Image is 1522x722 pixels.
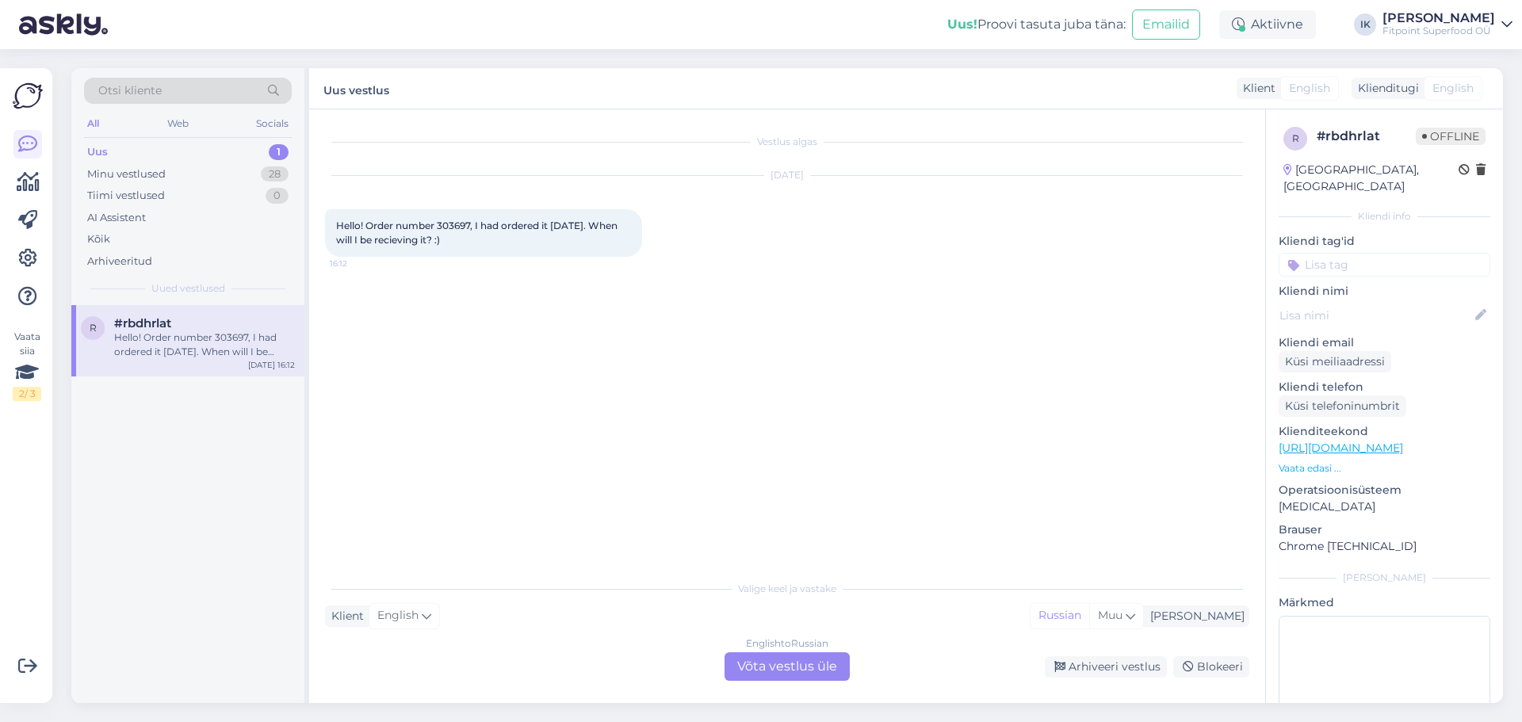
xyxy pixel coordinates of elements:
[151,281,225,296] span: Uued vestlused
[1279,538,1490,555] p: Chrome [TECHNICAL_ID]
[13,81,43,111] img: Askly Logo
[1279,395,1406,417] div: Küsi telefoninumbrit
[13,387,41,401] div: 2 / 3
[90,322,97,334] span: r
[330,258,389,269] span: 16:12
[1354,13,1376,36] div: IK
[1132,10,1200,40] button: Emailid
[1382,12,1512,37] a: [PERSON_NAME]Fitpoint Superfood OÜ
[87,144,108,160] div: Uus
[1382,25,1495,37] div: Fitpoint Superfood OÜ
[1045,656,1167,678] div: Arhiveeri vestlus
[1173,656,1249,678] div: Blokeeri
[325,168,1249,182] div: [DATE]
[1279,423,1490,440] p: Klienditeekond
[947,15,1126,34] div: Proovi tasuta juba täna:
[87,210,146,226] div: AI Assistent
[114,330,295,359] div: Hello! Order number 303697, I had ordered it [DATE]. When will I be recieving it? :)
[1098,608,1122,622] span: Muu
[325,135,1249,149] div: Vestlus algas
[164,113,192,134] div: Web
[269,144,289,160] div: 1
[1292,132,1299,144] span: r
[1279,334,1490,351] p: Kliendi email
[1432,80,1474,97] span: English
[325,608,364,625] div: Klient
[1279,283,1490,300] p: Kliendi nimi
[1352,80,1419,97] div: Klienditugi
[1279,482,1490,499] p: Operatsioonisüsteem
[1279,594,1490,611] p: Märkmed
[1279,307,1472,324] input: Lisa nimi
[1279,351,1391,372] div: Küsi meiliaadressi
[1237,80,1275,97] div: Klient
[1279,441,1403,455] a: [URL][DOMAIN_NAME]
[253,113,292,134] div: Socials
[87,231,110,247] div: Kõik
[1219,10,1316,39] div: Aktiivne
[13,330,41,401] div: Vaata siia
[1416,128,1486,145] span: Offline
[1279,521,1490,538] p: Brauser
[266,188,289,204] div: 0
[1279,461,1490,476] p: Vaata edasi ...
[248,359,295,371] div: [DATE] 16:12
[1289,80,1330,97] span: English
[323,78,389,99] label: Uus vestlus
[1382,12,1495,25] div: [PERSON_NAME]
[1279,253,1490,277] input: Lisa tag
[1317,127,1416,146] div: # rbdhrlat
[87,188,165,204] div: Tiimi vestlused
[87,254,152,269] div: Arhiveeritud
[1279,571,1490,585] div: [PERSON_NAME]
[1144,608,1245,625] div: [PERSON_NAME]
[98,82,162,99] span: Otsi kliente
[1031,604,1089,628] div: Russian
[87,166,166,182] div: Minu vestlused
[947,17,977,32] b: Uus!
[1283,162,1459,195] div: [GEOGRAPHIC_DATA], [GEOGRAPHIC_DATA]
[325,582,1249,596] div: Valige keel ja vastake
[1279,233,1490,250] p: Kliendi tag'id
[84,113,102,134] div: All
[1279,379,1490,395] p: Kliendi telefon
[377,607,419,625] span: English
[725,652,850,681] div: Võta vestlus üle
[261,166,289,182] div: 28
[114,316,171,330] span: #rbdhrlat
[336,220,620,246] span: Hello! Order number 303697, I had ordered it [DATE]. When will I be recieving it? :)
[1279,499,1490,515] p: [MEDICAL_DATA]
[746,636,828,651] div: English to Russian
[1279,209,1490,223] div: Kliendi info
